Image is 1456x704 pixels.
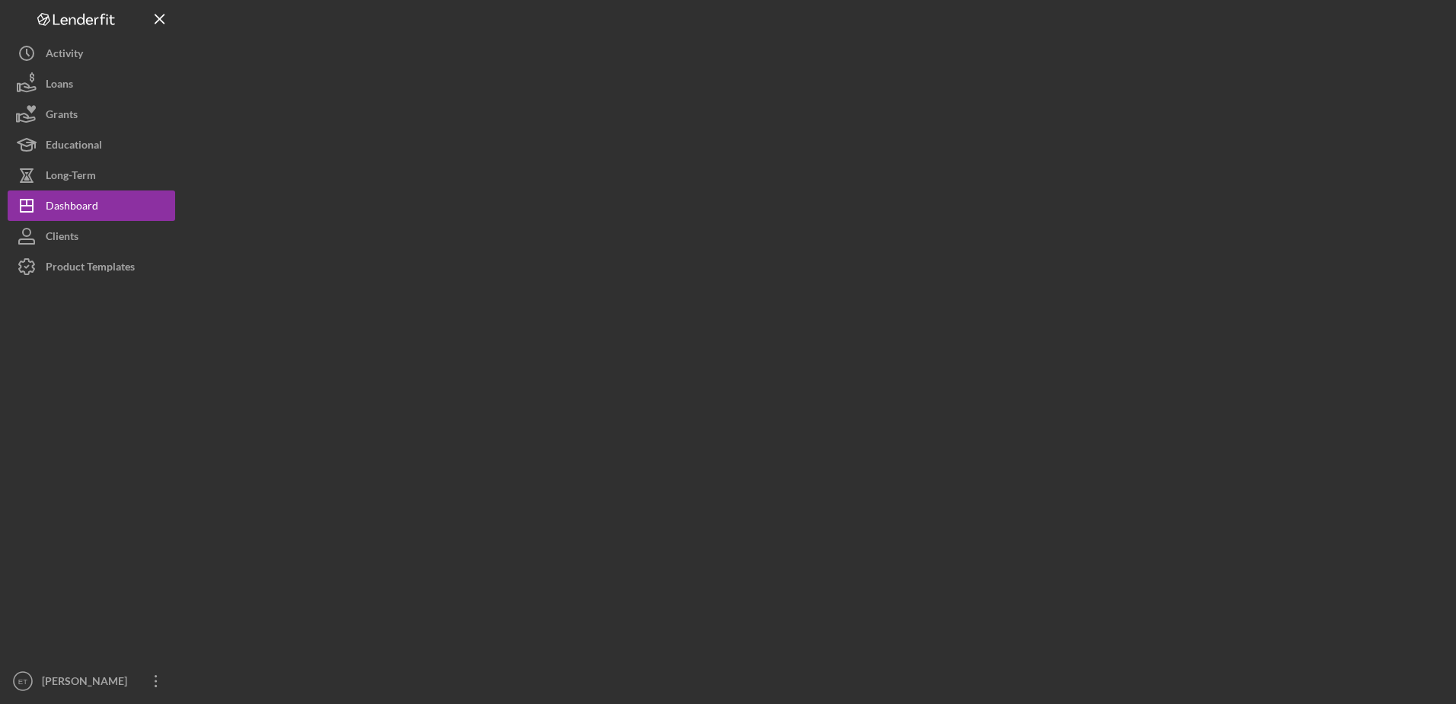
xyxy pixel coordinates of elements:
div: Grants [46,99,78,133]
button: Dashboard [8,190,175,221]
text: ET [18,677,27,686]
button: Long-Term [8,160,175,190]
div: Clients [46,221,78,255]
button: Clients [8,221,175,251]
button: Grants [8,99,175,130]
button: ET[PERSON_NAME] [8,666,175,696]
button: Educational [8,130,175,160]
div: Product Templates [46,251,135,286]
div: Long-Term [46,160,96,194]
button: Activity [8,38,175,69]
div: [PERSON_NAME] [38,666,137,700]
div: Dashboard [46,190,98,225]
button: Product Templates [8,251,175,282]
div: Loans [46,69,73,103]
button: Loans [8,69,175,99]
div: Educational [46,130,102,164]
div: Activity [46,38,83,72]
